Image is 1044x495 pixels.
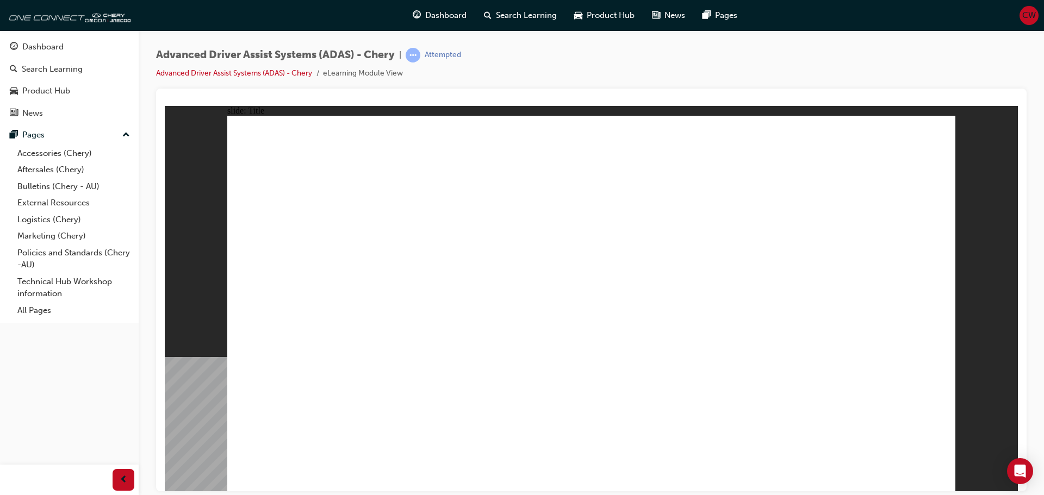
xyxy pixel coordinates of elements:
div: Search Learning [22,63,83,76]
span: prev-icon [120,473,128,487]
button: Pages [4,125,134,145]
span: Product Hub [587,9,635,22]
div: Product Hub [22,85,70,97]
span: Dashboard [425,9,467,22]
span: pages-icon [10,130,18,140]
div: News [22,107,43,120]
button: CW [1020,6,1039,25]
a: Logistics (Chery) [13,211,134,228]
a: Technical Hub Workshop information [13,273,134,302]
span: news-icon [652,9,660,22]
a: guage-iconDashboard [404,4,475,27]
span: car-icon [10,86,18,96]
span: | [399,49,401,61]
span: up-icon [122,128,130,142]
span: learningRecordVerb_ATTEMPT-icon [406,48,420,62]
div: Dashboard [22,41,64,53]
a: News [4,103,134,123]
span: guage-icon [413,9,421,22]
a: Search Learning [4,59,134,79]
a: news-iconNews [643,4,694,27]
span: Pages [715,9,737,22]
div: Pages [22,129,45,141]
span: Search Learning [496,9,557,22]
a: Accessories (Chery) [13,145,134,162]
a: Aftersales (Chery) [13,161,134,178]
div: Open Intercom Messenger [1007,458,1033,484]
a: search-iconSearch Learning [475,4,565,27]
span: News [664,9,685,22]
a: Dashboard [4,37,134,57]
a: All Pages [13,302,134,319]
span: pages-icon [703,9,711,22]
img: oneconnect [5,4,130,26]
span: search-icon [484,9,492,22]
span: car-icon [574,9,582,22]
div: Attempted [425,50,461,60]
span: search-icon [10,65,17,74]
span: CW [1022,9,1036,22]
span: news-icon [10,109,18,118]
a: Marketing (Chery) [13,228,134,245]
li: eLearning Module View [323,67,403,80]
span: guage-icon [10,42,18,52]
a: pages-iconPages [694,4,746,27]
a: car-iconProduct Hub [565,4,643,27]
a: Bulletins (Chery - AU) [13,178,134,195]
a: Policies and Standards (Chery -AU) [13,245,134,273]
a: Advanced Driver Assist Systems (ADAS) - Chery [156,68,312,78]
span: Advanced Driver Assist Systems (ADAS) - Chery [156,49,395,61]
a: Product Hub [4,81,134,101]
a: External Resources [13,195,134,211]
button: DashboardSearch LearningProduct HubNews [4,35,134,125]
